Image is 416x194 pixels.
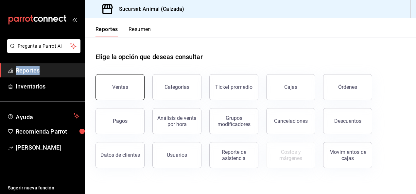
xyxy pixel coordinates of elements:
div: Usuarios [167,152,187,158]
div: Reporte de asistencia [214,149,254,161]
a: Pregunta a Parrot AI [5,47,80,54]
div: Ticket promedio [215,84,252,90]
button: Descuentos [323,108,372,134]
div: Costos y márgenes [270,149,311,161]
button: Usuarios [152,142,201,168]
button: Resumen [129,26,151,37]
button: Grupos modificadores [209,108,258,134]
div: Grupos modificadores [214,115,254,127]
div: Categorías [165,84,189,90]
span: Ayuda [16,112,71,120]
div: Cajas [284,84,297,90]
div: Órdenes [338,84,357,90]
div: Cancelaciones [274,118,308,124]
div: Análisis de venta por hora [157,115,197,127]
font: Sugerir nueva función [8,185,54,190]
button: open_drawer_menu [72,17,77,22]
button: Contrata inventarios para ver este reporte [266,142,315,168]
font: Inventarios [16,83,45,90]
div: Ventas [112,84,128,90]
button: Análisis de venta por hora [152,108,201,134]
button: Ventas [95,74,145,100]
div: Pagos [113,118,128,124]
button: Reporte de asistencia [209,142,258,168]
font: Recomienda Parrot [16,128,67,135]
button: Órdenes [323,74,372,100]
button: Movimientos de cajas [323,142,372,168]
font: Reportes [16,67,40,74]
div: Datos de clientes [100,152,140,158]
h1: Elige la opción que deseas consultar [95,52,203,62]
font: Reportes [95,26,118,33]
button: Cajas [266,74,315,100]
span: Pregunta a Parrot AI [18,43,70,50]
button: Cancelaciones [266,108,315,134]
div: Movimientos de cajas [327,149,368,161]
button: Ticket promedio [209,74,258,100]
div: Pestañas de navegación [95,26,151,37]
button: Categorías [152,74,201,100]
button: Pagos [95,108,145,134]
h3: Sucursal: Animal (Calzada) [114,5,184,13]
font: [PERSON_NAME] [16,144,61,151]
div: Descuentos [334,118,361,124]
button: Pregunta a Parrot AI [7,39,80,53]
button: Datos de clientes [95,142,145,168]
